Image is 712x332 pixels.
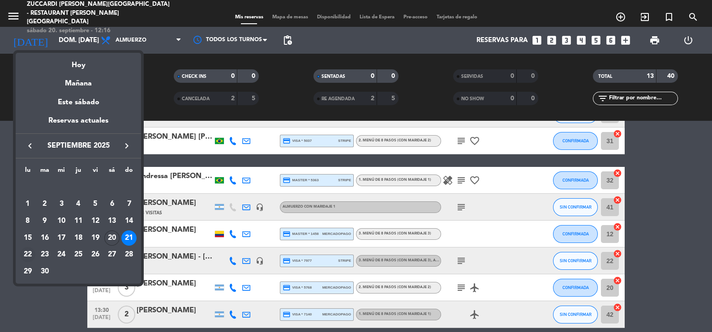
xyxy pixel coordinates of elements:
[121,196,137,212] div: 7
[121,230,137,246] div: 21
[53,165,70,179] th: miércoles
[104,213,120,229] div: 13
[16,115,141,133] div: Reservas actuales
[53,213,70,230] td: 10 de septiembre de 2025
[71,247,86,262] div: 25
[37,247,52,262] div: 23
[121,247,137,262] div: 28
[16,71,141,89] div: Mañana
[53,230,70,247] td: 17 de septiembre de 2025
[20,247,35,262] div: 22
[19,179,137,196] td: SEP.
[36,230,53,247] td: 16 de septiembre de 2025
[19,213,36,230] td: 8 de septiembre de 2025
[70,165,87,179] th: jueves
[19,196,36,213] td: 1 de septiembre de 2025
[70,230,87,247] td: 18 de septiembre de 2025
[70,213,87,230] td: 11 de septiembre de 2025
[104,213,121,230] td: 13 de septiembre de 2025
[87,165,104,179] th: viernes
[37,230,52,246] div: 16
[104,196,120,212] div: 6
[87,213,104,230] td: 12 de septiembre de 2025
[121,213,137,229] div: 14
[22,140,38,152] button: keyboard_arrow_left
[120,213,137,230] td: 14 de septiembre de 2025
[53,196,70,213] td: 3 de septiembre de 2025
[88,230,103,246] div: 19
[19,165,36,179] th: lunes
[121,140,132,151] i: keyboard_arrow_right
[37,196,52,212] div: 2
[120,246,137,263] td: 28 de septiembre de 2025
[88,213,103,229] div: 12
[37,264,52,279] div: 30
[16,53,141,71] div: Hoy
[53,246,70,263] td: 24 de septiembre de 2025
[38,140,119,152] span: septiembre 2025
[54,196,69,212] div: 3
[120,230,137,247] td: 21 de septiembre de 2025
[19,246,36,263] td: 22 de septiembre de 2025
[87,246,104,263] td: 26 de septiembre de 2025
[88,247,103,262] div: 26
[20,230,35,246] div: 15
[104,165,121,179] th: sábado
[19,230,36,247] td: 15 de septiembre de 2025
[54,247,69,262] div: 24
[104,247,120,262] div: 27
[88,196,103,212] div: 5
[71,230,86,246] div: 18
[37,213,52,229] div: 9
[71,213,86,229] div: 11
[20,196,35,212] div: 1
[19,263,36,280] td: 29 de septiembre de 2025
[20,264,35,279] div: 29
[16,90,141,115] div: Este sábado
[36,165,53,179] th: martes
[25,140,35,151] i: keyboard_arrow_left
[54,213,69,229] div: 10
[104,230,121,247] td: 20 de septiembre de 2025
[119,140,135,152] button: keyboard_arrow_right
[20,213,35,229] div: 8
[104,196,121,213] td: 6 de septiembre de 2025
[36,263,53,280] td: 30 de septiembre de 2025
[120,196,137,213] td: 7 de septiembre de 2025
[70,246,87,263] td: 25 de septiembre de 2025
[104,246,121,263] td: 27 de septiembre de 2025
[120,165,137,179] th: domingo
[70,196,87,213] td: 4 de septiembre de 2025
[87,196,104,213] td: 5 de septiembre de 2025
[87,230,104,247] td: 19 de septiembre de 2025
[71,196,86,212] div: 4
[36,196,53,213] td: 2 de septiembre de 2025
[104,230,120,246] div: 20
[54,230,69,246] div: 17
[36,213,53,230] td: 9 de septiembre de 2025
[36,246,53,263] td: 23 de septiembre de 2025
